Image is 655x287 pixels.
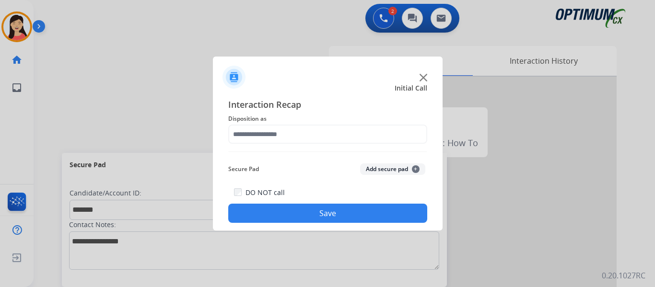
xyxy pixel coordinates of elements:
[228,113,427,125] span: Disposition as
[395,83,427,93] span: Initial Call
[412,165,420,173] span: +
[222,66,246,89] img: contactIcon
[602,270,645,281] p: 0.20.1027RC
[246,188,285,197] label: DO NOT call
[228,151,427,152] img: contact-recap-line.svg
[228,204,427,223] button: Save
[228,163,259,175] span: Secure Pad
[360,163,425,175] button: Add secure pad+
[228,98,427,113] span: Interaction Recap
